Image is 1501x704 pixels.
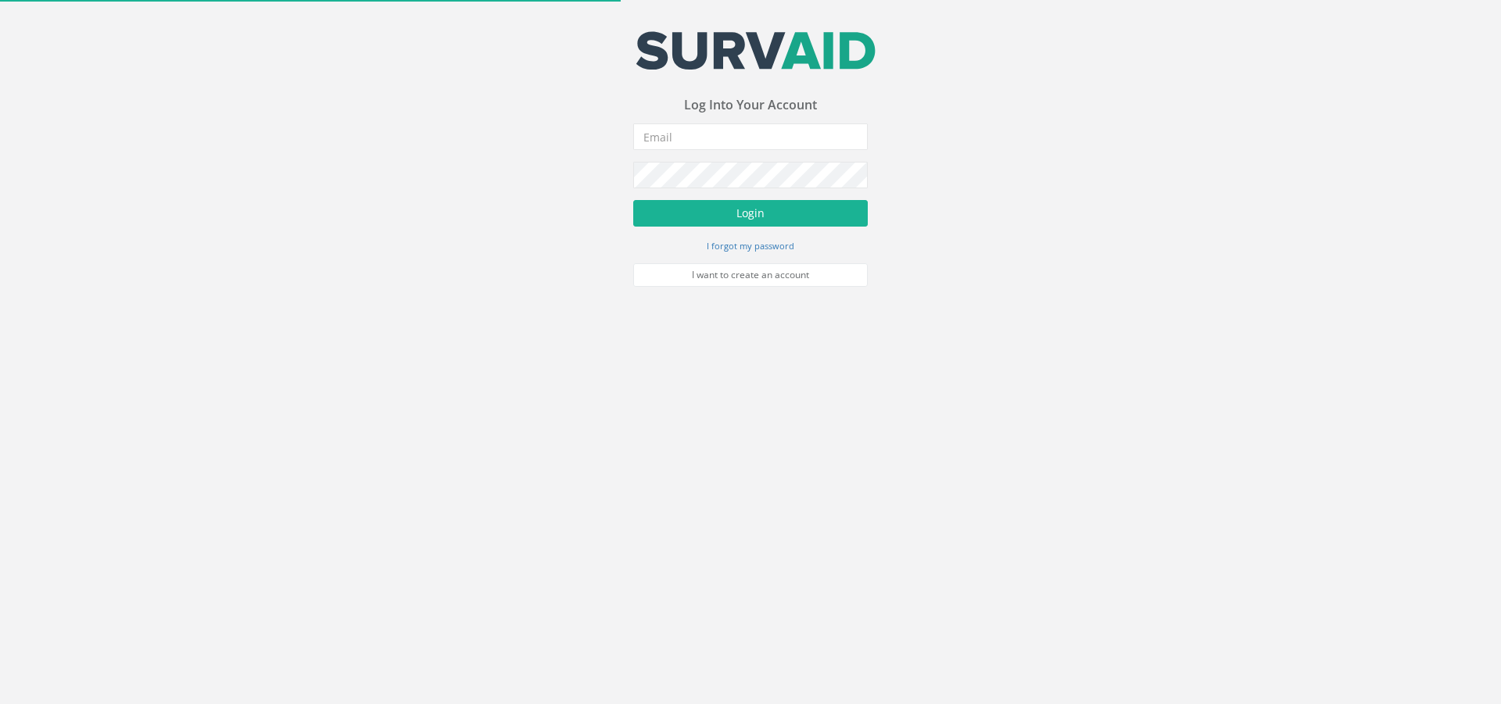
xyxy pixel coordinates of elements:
[633,263,868,287] a: I want to create an account
[707,238,794,252] a: I forgot my password
[633,98,868,113] h3: Log Into Your Account
[707,240,794,252] small: I forgot my password
[633,123,868,150] input: Email
[633,200,868,227] button: Login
